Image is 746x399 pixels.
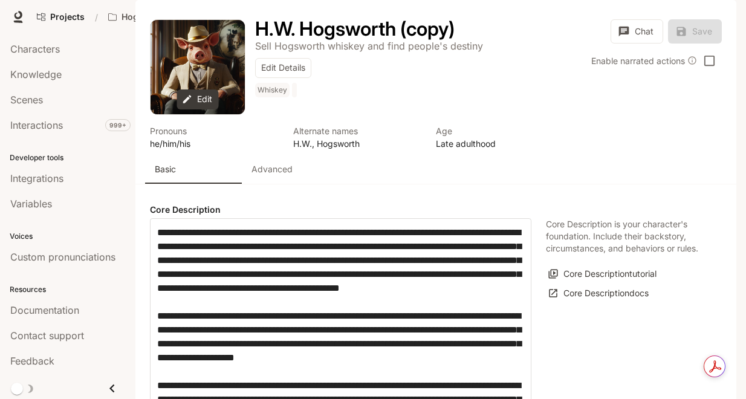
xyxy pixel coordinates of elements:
[255,17,455,41] h1: H.W. Hogsworth (copy)
[255,40,483,52] p: Sell Hogsworth whiskey and find people's destiny
[293,125,422,150] button: Open character details dialog
[546,218,707,255] p: Core Description is your character's foundation. Include their backstory, circumstances, and beha...
[255,19,455,39] button: Open character details dialog
[255,39,483,53] button: Open character details dialog
[611,19,663,44] button: Chat
[151,20,245,114] div: Avatar image
[150,204,531,216] h4: Core Description
[546,264,660,284] button: Core Descriptiontutorial
[436,125,565,150] button: Open character details dialog
[150,125,279,137] p: Pronouns
[255,83,299,102] button: Open character details dialog
[255,58,311,78] button: Edit Details
[591,54,697,67] div: Enable narrated actions
[103,5,187,29] button: Open workspace menu
[155,163,176,175] p: Basic
[436,137,565,150] p: Late adulthood
[293,137,422,150] p: H.W., Hogsworth
[546,284,652,303] a: Core Descriptiondocs
[50,12,85,22] span: Projects
[293,125,422,137] p: Alternate names
[90,11,103,24] div: /
[251,163,293,175] p: Advanced
[151,20,245,114] button: Open character avatar dialog
[255,83,292,97] span: Whiskey
[150,125,279,150] button: Open character details dialog
[258,85,287,95] p: Whiskey
[122,12,168,22] p: Hogsworth
[31,5,90,29] a: Go to projects
[436,125,565,137] p: Age
[177,89,218,109] button: Edit
[150,137,279,150] p: he/him/his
